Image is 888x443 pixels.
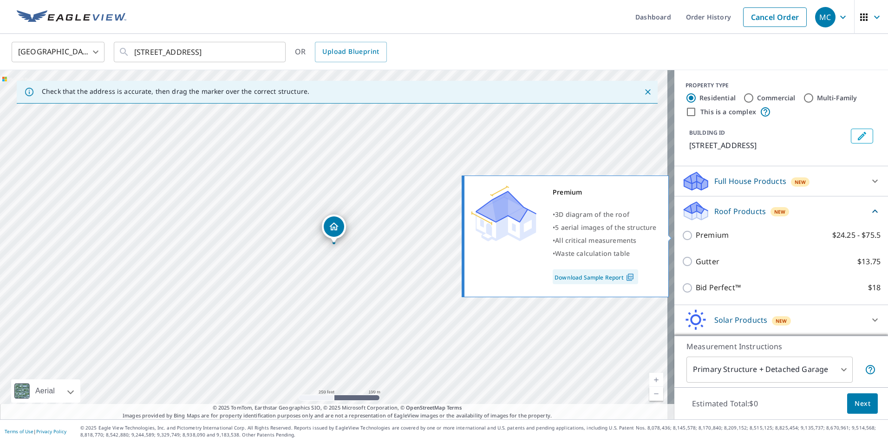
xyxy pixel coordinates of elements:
span: All critical measurements [555,236,636,245]
p: Measurement Instructions [686,341,876,352]
div: Aerial [33,379,58,403]
input: Search by address or latitude-longitude [134,39,267,65]
a: Cancel Order [743,7,807,27]
button: Close [642,86,654,98]
div: [GEOGRAPHIC_DATA] [12,39,104,65]
div: Premium [553,186,657,199]
div: • [553,234,657,247]
label: Residential [699,93,736,103]
label: Commercial [757,93,796,103]
p: © 2025 Eagle View Technologies, Inc. and Pictometry International Corp. All Rights Reserved. Repo... [80,424,883,438]
p: BUILDING ID [689,129,725,137]
span: New [774,208,786,215]
a: Download Sample Report [553,269,638,284]
div: • [553,247,657,260]
p: Roof Products [714,206,766,217]
div: Dropped pin, building 1, Residential property, 44 Redland Way Jacksonville, FL 32218 [322,215,346,243]
p: Estimated Total: $0 [685,393,765,414]
p: [STREET_ADDRESS] [689,140,847,151]
span: Your report will include the primary structure and a detached garage if one exists. [865,364,876,375]
div: MC [815,7,836,27]
p: | [5,429,66,434]
p: Full House Products [714,176,786,187]
img: EV Logo [17,10,126,24]
label: Multi-Family [817,93,857,103]
span: Upload Blueprint [322,46,379,58]
p: Solar Products [714,314,767,326]
span: New [776,317,787,325]
button: Edit building 1 [851,129,873,143]
img: Premium [471,186,536,241]
a: Terms of Use [5,428,33,435]
a: Terms [447,404,462,411]
span: Waste calculation table [555,249,630,258]
div: Solar ProductsNew [682,309,881,331]
p: Check that the address is accurate, then drag the marker over the correct structure. [42,87,309,96]
p: $18 [868,282,881,293]
a: OpenStreetMap [406,404,445,411]
span: New [795,178,806,186]
p: Gutter [696,256,719,267]
a: Current Level 17, Zoom In [649,373,663,387]
a: Upload Blueprint [315,42,386,62]
div: Full House ProductsNew [682,170,881,192]
div: Roof ProductsNew [682,200,881,222]
div: Primary Structure + Detached Garage [686,357,853,383]
label: This is a complex [700,107,756,117]
p: Premium [696,229,729,241]
p: Bid Perfect™ [696,282,741,293]
p: $24.25 - $75.5 [832,229,881,241]
span: Next [855,398,870,410]
span: © 2025 TomTom, Earthstar Geographics SIO, © 2025 Microsoft Corporation, © [213,404,462,412]
a: Privacy Policy [36,428,66,435]
button: Next [847,393,878,414]
div: Aerial [11,379,80,403]
span: 5 aerial images of the structure [555,223,656,232]
span: 3D diagram of the roof [555,210,629,219]
p: $13.75 [857,256,881,267]
div: OR [295,42,387,62]
div: • [553,221,657,234]
img: Pdf Icon [624,273,636,281]
div: PROPERTY TYPE [686,81,877,90]
div: • [553,208,657,221]
a: Current Level 17, Zoom Out [649,387,663,401]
